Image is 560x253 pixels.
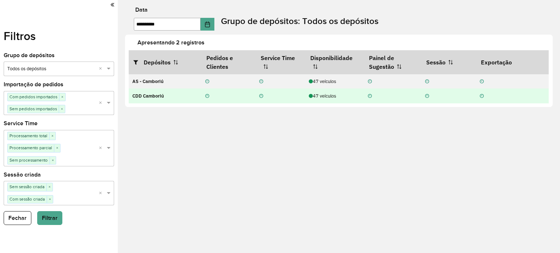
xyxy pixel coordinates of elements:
[132,78,164,84] strong: AS - Camboriú
[8,132,49,139] span: Processamento total
[54,145,60,152] span: ×
[476,50,549,74] th: Exportação
[99,65,105,73] span: Clear all
[135,5,148,14] label: Data
[256,50,305,74] th: Service Time
[4,80,63,89] label: Importação de pedidos
[4,211,31,225] button: Fechar
[259,94,263,99] i: Não realizada
[8,93,59,100] span: Com pedidos importados
[8,195,47,203] span: Com sessão criada
[8,183,46,190] span: Sem sessão criada
[368,79,372,84] i: Não realizada
[47,196,53,203] span: ×
[4,170,41,179] label: Sessão criada
[46,183,52,191] span: ×
[37,211,62,225] button: Filtrar
[4,27,36,45] label: Filtros
[480,94,484,99] i: Não realizada
[132,93,164,99] strong: CDD Camboriú
[309,78,360,85] div: 47 veículos
[425,79,429,84] i: Não realizada
[4,51,55,60] label: Grupo de depósitos
[99,190,105,197] span: Clear all
[99,145,105,152] span: Clear all
[201,18,214,31] button: Choose Date
[205,94,209,99] i: Não realizada
[133,59,144,65] i: Abrir/fechar filtros
[480,79,484,84] i: Não realizada
[202,50,256,74] th: Pedidos e Clientes
[8,144,54,151] span: Processamento parcial
[59,94,65,101] span: ×
[99,99,105,107] span: Clear all
[49,133,55,140] span: ×
[425,94,429,99] i: Não realizada
[364,50,421,74] th: Painel de Sugestão
[8,157,50,164] span: Sem processamento
[221,15,378,28] label: Grupo de depósitos: Todos os depósitos
[368,94,372,99] i: Não realizada
[129,50,202,74] th: Depósitos
[309,92,360,99] div: 47 veículos
[305,50,364,74] th: Disponibilidade
[421,50,476,74] th: Sessão
[8,105,59,112] span: Sem pedidos importados
[205,79,209,84] i: Não realizada
[59,106,65,113] span: ×
[50,157,56,164] span: ×
[4,119,38,128] label: Service Time
[259,79,263,84] i: Não realizada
